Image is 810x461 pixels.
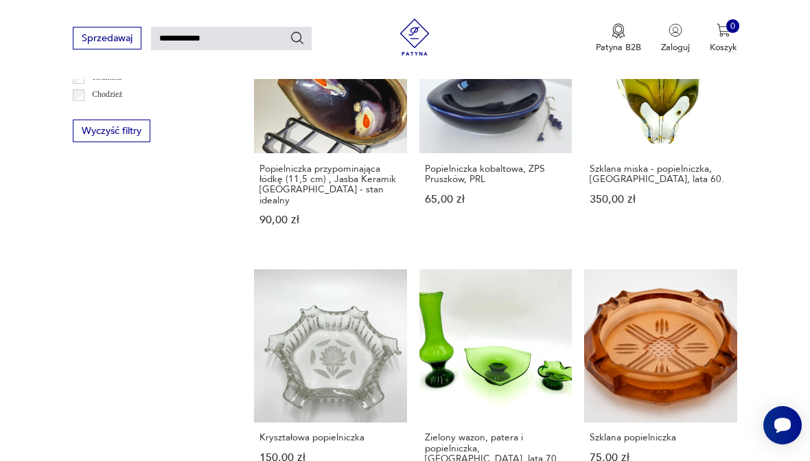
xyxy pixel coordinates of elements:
[419,1,572,250] a: Popielniczka kobaltowa, ZPS Pruszków, PRLPopielniczka kobaltowa, ZPS Pruszków, PRL65,00 zł
[717,23,730,37] img: Ikona koszyka
[92,88,122,102] p: Chodzież
[710,23,737,54] button: 0Koszyk
[596,23,641,54] button: Patyna B2B
[425,164,566,185] h3: Popielniczka kobaltowa, ZPS Pruszków, PRL
[73,120,150,142] button: Wyczyść filtry
[259,164,401,205] h3: Popielniczka przypominająca łódkę (11,5 cm) , Jasba Keramik [GEOGRAPHIC_DATA] - stan idealny
[596,41,641,54] p: Patyna B2B
[590,432,731,442] h3: Szklana popielniczka
[710,41,737,54] p: Koszyk
[612,23,625,38] img: Ikona medalu
[259,215,401,225] p: 90,00 zł
[661,41,690,54] p: Zaloguj
[425,194,566,205] p: 65,00 zł
[254,1,407,250] a: Popielniczka przypominająca łódkę (11,5 cm) , Jasba Keramik Germany - stan idealnyPopielniczka pr...
[290,30,305,45] button: Szukaj
[73,27,141,49] button: Sprzedawaj
[726,19,740,33] div: 0
[392,19,438,56] img: Patyna - sklep z meblami i dekoracjami vintage
[92,106,121,120] p: Ćmielów
[259,432,401,442] h3: Kryształowa popielniczka
[584,1,737,250] a: Szklana miska - popielniczka, Czechy, lata 60.Szklana miska - popielniczka, [GEOGRAPHIC_DATA], la...
[73,35,141,43] a: Sprzedawaj
[590,164,731,185] h3: Szklana miska - popielniczka, [GEOGRAPHIC_DATA], lata 60.
[669,23,682,37] img: Ikonka użytkownika
[763,406,802,445] iframe: Smartsupp widget button
[596,23,641,54] a: Ikona medaluPatyna B2B
[661,23,690,54] button: Zaloguj
[590,194,731,205] p: 350,00 zł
